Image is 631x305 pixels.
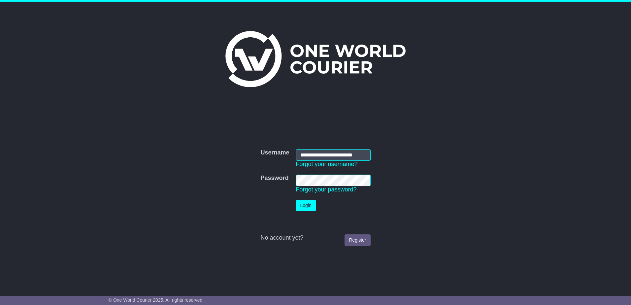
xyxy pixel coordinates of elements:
div: No account yet? [260,234,370,242]
button: Login [296,200,316,211]
a: Forgot your username? [296,161,358,167]
img: One World [225,31,406,87]
span: © One World Courier 2025. All rights reserved. [109,297,204,303]
a: Register [345,234,370,246]
label: Username [260,149,289,156]
a: Forgot your password? [296,186,357,193]
label: Password [260,175,288,182]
